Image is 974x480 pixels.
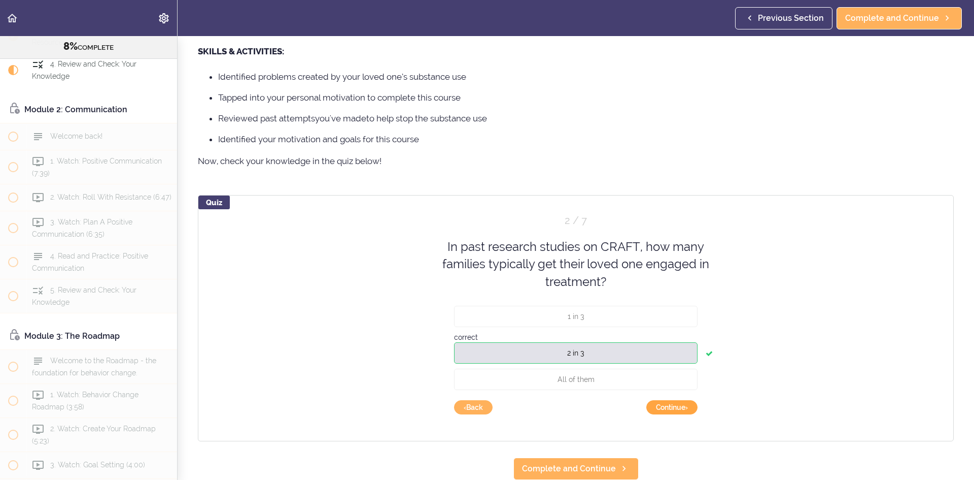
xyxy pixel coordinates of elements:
[32,357,156,376] span: Welcome to the Roadmap - the foundation for behavior change.
[837,7,962,29] a: Complete and Continue
[758,12,824,24] span: Previous Section
[218,72,466,82] span: Identified problems created by your loved one’s substance use
[50,193,171,201] span: 2. Watch: Roll With Resistance (6:47)
[32,252,148,272] span: 4. Read and Practice: Positive Communication
[513,458,639,480] a: Complete and Continue
[63,40,78,52] span: 8%
[32,391,138,410] span: 1. Watch: Behavior Change Roadmap (3:58)
[735,7,832,29] a: Previous Section
[198,46,284,56] strong: SKILLS & ACTIVITIES:
[198,153,954,169] p: Now, check your knowledge in the quiz below!
[32,286,136,306] span: 5. Review and Check: Your Knowledge
[218,92,461,103] span: Tapped into your personal motivation to complete this course
[6,12,18,24] svg: Back to course curriculum
[454,213,698,228] div: Question 2 out of 7
[845,12,939,24] span: Complete and Continue
[558,375,595,383] span: All of them
[13,40,164,53] div: COMPLETE
[454,306,698,327] button: 1 in 3
[454,342,698,364] button: 2 in 3
[32,157,162,177] span: 1. Watch: Positive Communication (7:39)
[32,60,136,80] span: 4. Review and Check: Your Knowledge
[567,349,584,357] span: 2 in 3
[218,112,954,125] li: you've made
[522,463,616,475] span: Complete and Continue
[50,132,102,140] span: Welcome back!
[218,134,419,144] span: Identified your motivation and goals for this course
[50,461,145,469] span: 3. Watch: Goal Setting (4:00)
[454,400,493,414] button: go back
[429,238,723,291] div: In past research studies on CRAFT, how many families typically get their loved one engaged in tre...
[158,12,170,24] svg: Settings Menu
[32,425,156,444] span: 2. Watch: Create Your Roadmap (5:23)
[646,400,698,414] button: continue
[454,369,698,390] button: All of them
[568,312,584,321] span: 1 in 3
[366,113,487,123] span: to help stop the substance use
[32,218,132,238] span: 3. Watch: Plan A Positive Communication (6:35)
[454,333,478,341] span: correct
[218,113,315,123] span: Reviewed past attempts
[198,196,230,209] div: Quiz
